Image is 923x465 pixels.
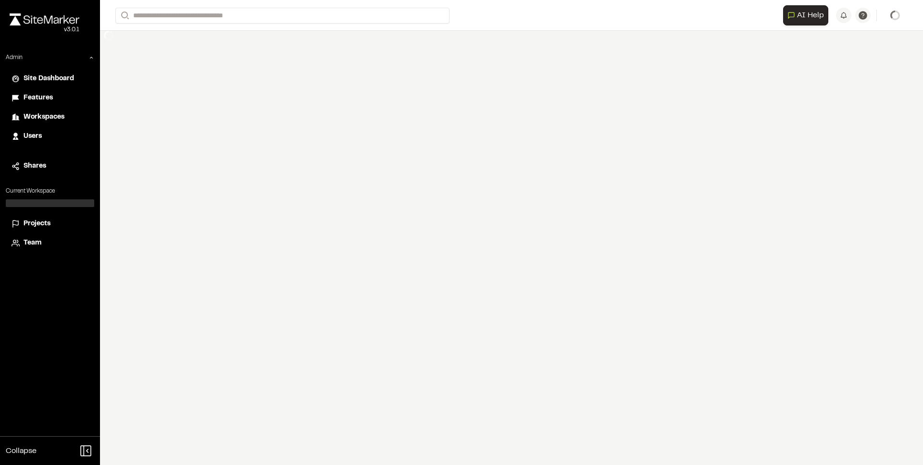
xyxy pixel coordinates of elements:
span: Site Dashboard [24,73,74,84]
button: Open AI Assistant [783,5,828,25]
div: Oh geez...please don't... [10,25,79,34]
span: Workspaces [24,112,64,122]
img: rebrand.png [10,13,79,25]
span: Team [24,238,41,248]
a: Features [12,93,88,103]
a: Shares [12,161,88,171]
p: Current Workspace [6,187,94,196]
a: Projects [12,219,88,229]
span: Shares [24,161,46,171]
a: Workspaces [12,112,88,122]
div: Open AI Assistant [783,5,832,25]
a: Site Dashboard [12,73,88,84]
a: Users [12,131,88,142]
span: Collapse [6,445,37,457]
span: Projects [24,219,50,229]
a: Team [12,238,88,248]
button: Search [115,8,133,24]
span: Users [24,131,42,142]
span: AI Help [797,10,824,21]
span: Features [24,93,53,103]
p: Admin [6,53,23,62]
